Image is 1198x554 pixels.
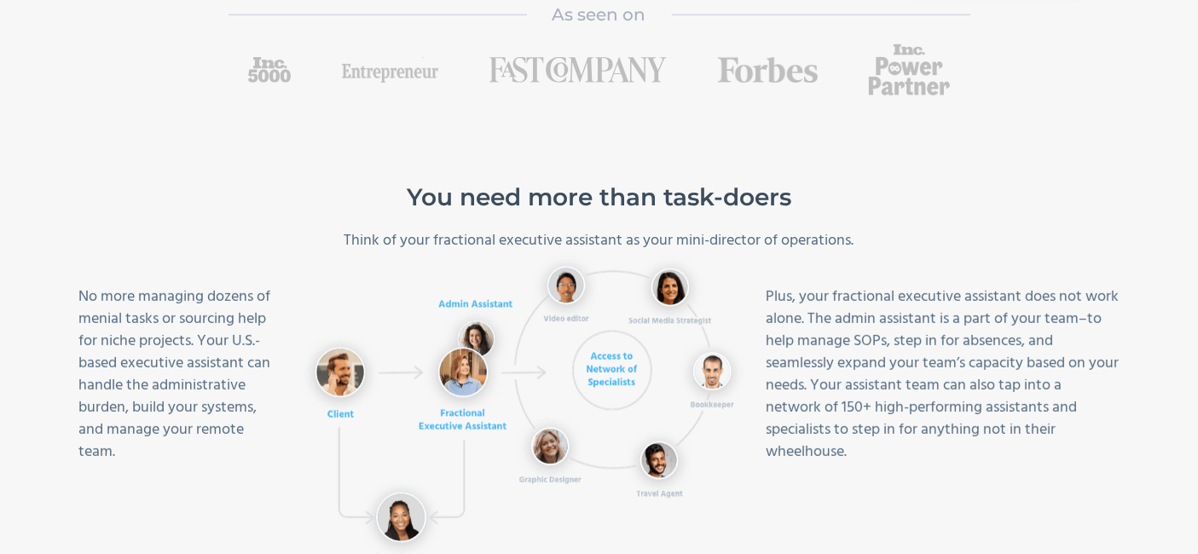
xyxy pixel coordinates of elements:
[248,57,291,83] img: Inc 5000 logo
[718,57,818,83] img: Forbes logo
[79,181,1120,213] h2: You need more than task-doers
[847,77,1188,479] iframe: Drift Widget Chat Window
[342,57,438,83] img: Entrepreneur Logo
[489,57,668,83] img: Fast Company logo
[553,2,646,27] h1: As seen on
[130,230,1068,252] div: Think of your fractional executive assistant as your mini-director of operations.
[869,44,950,95] img: Inc Power Partner logo
[1113,469,1178,534] iframe: Drift Widget Chat Controller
